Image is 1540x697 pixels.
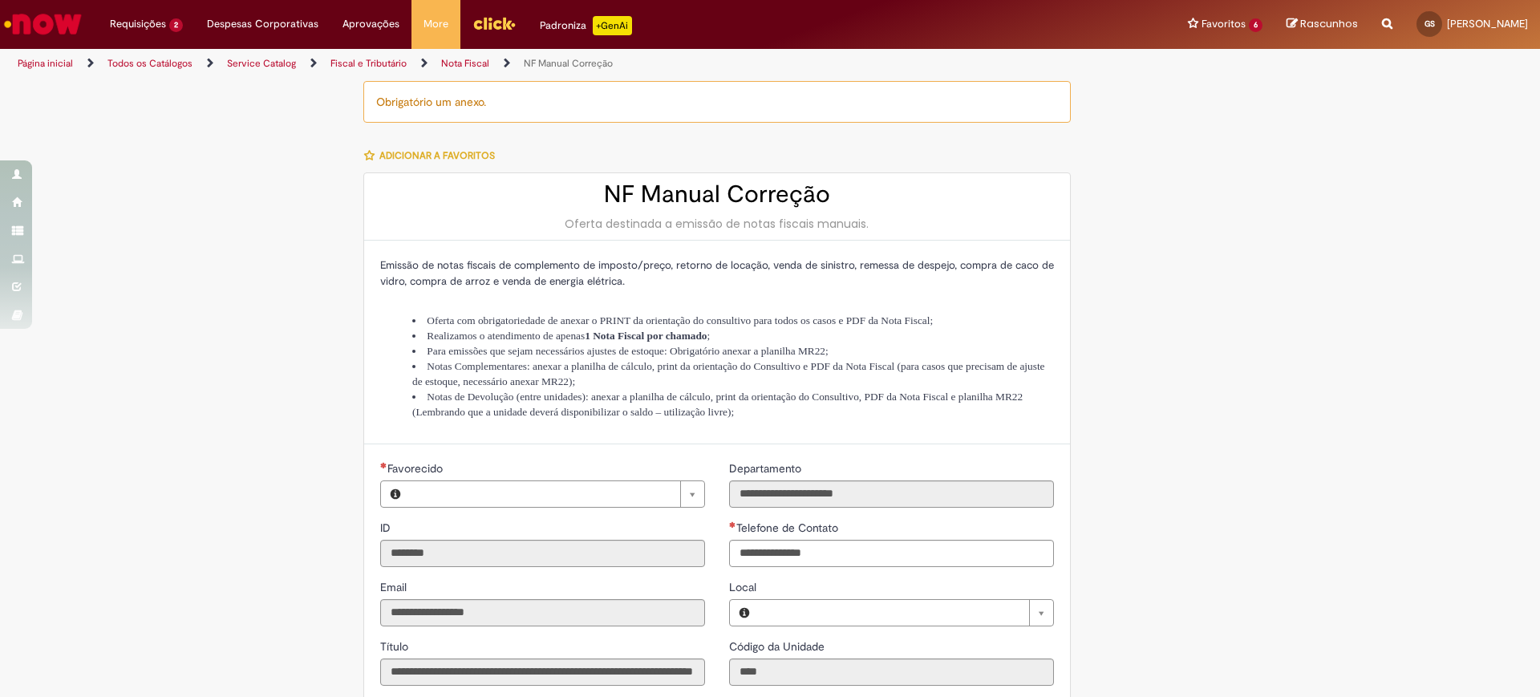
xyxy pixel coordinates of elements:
span: Requisições [110,16,166,32]
span: More [423,16,448,32]
span: Adicionar a Favoritos [379,149,495,162]
span: Somente leitura - Departamento [729,461,804,476]
label: Somente leitura - Email [380,579,410,595]
label: Somente leitura - Código da Unidade [729,638,828,654]
input: Código da Unidade [729,659,1054,686]
button: Adicionar a Favoritos [363,139,504,172]
div: Obrigatório um anexo. [363,81,1071,123]
button: Favorecido, Visualizar este registro [381,481,410,507]
p: +GenAi [593,16,632,35]
a: Nota Fiscal [441,57,489,70]
input: ID [380,540,705,567]
a: Todos os Catálogos [107,57,192,70]
span: Favoritos [1202,16,1246,32]
a: Limpar campo Local [759,600,1053,626]
span: Somente leitura - Código da Unidade [729,639,828,654]
span: GS [1424,18,1435,29]
span: Somente leitura - ID [380,521,394,535]
span: Realizamos o atendimento de apenas ; [427,330,710,342]
span: Emissão de notas fiscais de complemento de imposto/preço, retorno de locação, venda de sinistro, ... [380,258,1054,288]
label: Somente leitura - Departamento [729,460,804,476]
span: Local [729,580,760,594]
span: Obrigatório Preenchido [729,521,736,528]
span: Para emissões que sejam necessários ajustes de estoque: Obrigatório anexar a planilha MR22; [427,345,828,357]
span: [PERSON_NAME] [1447,17,1528,30]
input: Departamento [729,480,1054,508]
img: click_logo_yellow_360x200.png [472,11,516,35]
span: Rascunhos [1300,16,1358,31]
a: Fiscal e Tributário [330,57,407,70]
h2: NF Manual Correção [380,181,1054,208]
a: Rascunhos [1287,17,1358,32]
span: Telefone de Contato [736,521,841,535]
strong: 1 Nota Fiscal por chamado [585,330,707,342]
a: Service Catalog [227,57,296,70]
label: Somente leitura - ID [380,520,394,536]
span: Despesas Corporativas [207,16,318,32]
div: Padroniza [540,16,632,35]
img: ServiceNow [2,8,84,40]
span: Oferta com obrigatoriedade de anexar o PRINT da orientação do consultivo para todos os casos e PD... [427,314,933,326]
label: Somente leitura - Título [380,638,411,654]
ul: Trilhas de página [12,49,1015,79]
input: Título [380,659,705,686]
a: NF Manual Correção [524,57,613,70]
button: Local, Visualizar este registro [730,600,759,626]
a: Página inicial [18,57,73,70]
input: Email [380,599,705,626]
span: Notas Complementares: anexar a planilha de cálculo, print da orientação do Consultivo e PDF da No... [412,360,1045,387]
span: Notas de Devolução (entre unidades): anexar a planilha de cálculo, print da orientação do Consult... [412,391,1023,418]
span: 2 [169,18,183,32]
span: Somente leitura - Email [380,580,410,594]
span: Necessários - Favorecido [387,461,446,476]
input: Telefone de Contato [729,540,1054,567]
span: Necessários [380,462,387,468]
a: Limpar campo Favorecido [410,481,704,507]
span: 6 [1249,18,1262,32]
div: Oferta destinada a emissão de notas fiscais manuais. [380,216,1054,232]
span: Somente leitura - Título [380,639,411,654]
span: Aprovações [342,16,399,32]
